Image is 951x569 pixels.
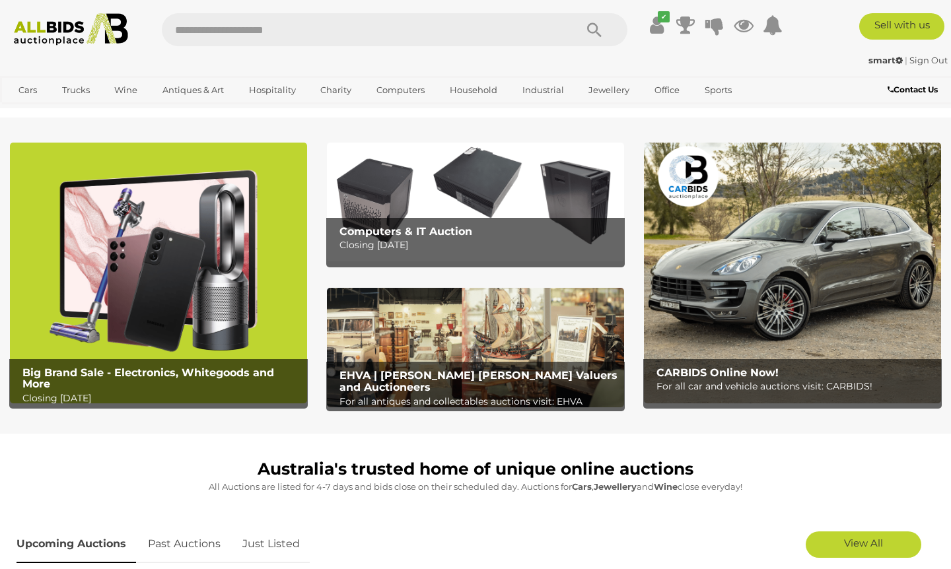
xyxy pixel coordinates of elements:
img: Allbids.com.au [7,13,135,46]
p: For all car and vehicle auctions visit: CARBIDS! [656,378,934,395]
img: Big Brand Sale - Electronics, Whitegoods and More [10,143,307,403]
a: Wine [106,79,146,101]
b: Computers & IT Auction [339,225,472,238]
a: ✔ [647,13,666,37]
a: Upcoming Auctions [17,525,136,564]
span: View All [844,537,883,549]
button: Search [561,13,627,46]
h1: Australia's trusted home of unique online auctions [17,460,934,479]
i: ✔ [658,11,670,22]
a: [GEOGRAPHIC_DATA] [10,101,121,123]
a: View All [806,531,921,558]
a: Household [441,79,506,101]
img: Computers & IT Auction [327,143,624,261]
b: Big Brand Sale - Electronics, Whitegoods and More [22,366,274,391]
a: Sign Out [909,55,948,65]
a: Past Auctions [138,525,230,564]
a: Hospitality [240,79,304,101]
p: All Auctions are listed for 4-7 days and bids close on their scheduled day. Auctions for , and cl... [17,479,934,494]
b: EHVA | [PERSON_NAME] [PERSON_NAME] Valuers and Auctioneers [339,369,617,393]
a: Just Listed [232,525,310,564]
a: Big Brand Sale - Electronics, Whitegoods and More Big Brand Sale - Electronics, Whitegoods and Mo... [10,143,307,403]
a: Trucks [53,79,98,101]
strong: Jewellery [594,481,637,492]
a: Computers & IT Auction Computers & IT Auction Closing [DATE] [327,143,624,261]
a: Sell with us [859,13,944,40]
a: Sports [696,79,740,101]
b: Contact Us [888,84,938,94]
strong: Wine [654,481,678,492]
a: Contact Us [888,83,941,97]
a: Antiques & Art [154,79,232,101]
strong: Cars [572,481,592,492]
img: CARBIDS Online Now! [644,143,941,403]
span: | [905,55,907,65]
a: Jewellery [580,79,638,101]
a: Cars [10,79,46,101]
a: CARBIDS Online Now! CARBIDS Online Now! For all car and vehicle auctions visit: CARBIDS! [644,143,941,403]
a: Industrial [514,79,573,101]
a: Charity [312,79,360,101]
a: Computers [368,79,433,101]
a: smart [868,55,905,65]
img: EHVA | Evans Hastings Valuers and Auctioneers [327,288,624,407]
a: Office [646,79,688,101]
p: Closing [DATE] [339,237,617,253]
a: EHVA | Evans Hastings Valuers and Auctioneers EHVA | [PERSON_NAME] [PERSON_NAME] Valuers and Auct... [327,288,624,407]
p: For all antiques and collectables auctions visit: EHVA [339,393,617,410]
p: Closing [DATE] [22,390,300,407]
strong: smart [868,55,903,65]
b: CARBIDS Online Now! [656,366,779,379]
